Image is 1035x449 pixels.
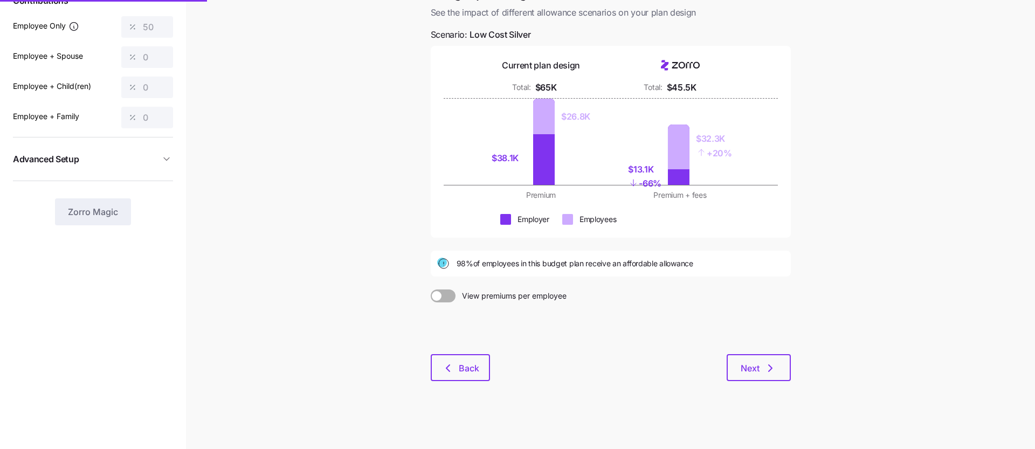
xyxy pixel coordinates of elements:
[470,28,530,42] span: Low Cost Silver
[13,80,91,92] label: Employee + Child(ren)
[13,153,79,166] span: Advanced Setup
[628,163,661,176] div: $13.1K
[741,362,760,375] span: Next
[667,81,696,94] div: $45.5K
[459,362,479,375] span: Back
[13,146,173,172] button: Advanced Setup
[502,59,580,72] div: Current plan design
[456,289,567,302] span: View premiums per employee
[478,190,604,201] div: Premium
[628,176,661,190] div: - 66%
[579,214,616,225] div: Employees
[431,28,531,42] span: Scenario:
[561,110,590,123] div: $26.8K
[431,354,490,381] button: Back
[644,82,662,93] div: Total:
[517,214,549,225] div: Employer
[535,81,557,94] div: $65K
[696,132,732,146] div: $32.3K
[55,198,131,225] button: Zorro Magic
[727,354,791,381] button: Next
[696,146,732,160] div: + 20%
[431,6,791,19] span: See the impact of different allowance scenarios on your plan design
[13,50,83,62] label: Employee + Spouse
[68,205,118,218] span: Zorro Magic
[617,190,743,201] div: Premium + fees
[457,258,693,269] span: 98% of employees in this budget plan receive an affordable allowance
[512,82,530,93] div: Total:
[492,151,527,165] div: $38.1K
[13,110,79,122] label: Employee + Family
[13,20,79,32] label: Employee Only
